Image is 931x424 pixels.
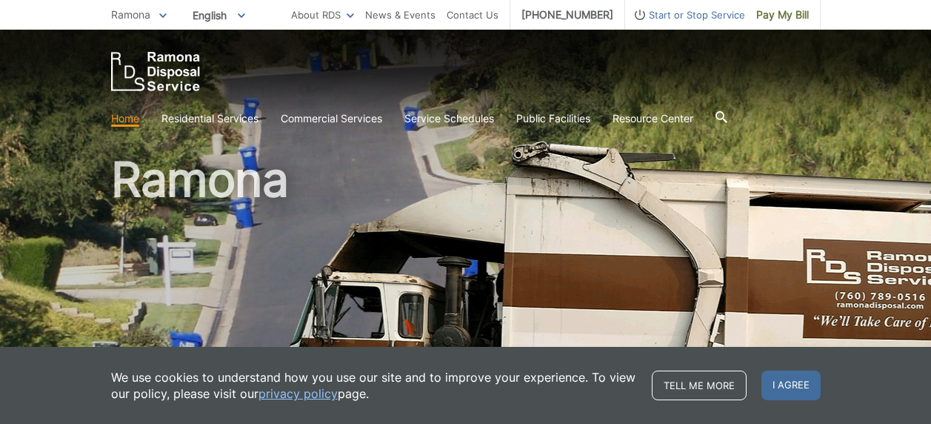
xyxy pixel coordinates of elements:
span: I agree [761,371,821,400]
a: Service Schedules [404,110,494,127]
a: Public Facilities [516,110,590,127]
a: About RDS [291,7,354,23]
span: Ramona [111,8,150,21]
a: News & Events [365,7,436,23]
a: Contact Us [447,7,498,23]
a: EDCD logo. Return to the homepage. [111,52,200,91]
a: Residential Services [161,110,258,127]
p: We use cookies to understand how you use our site and to improve your experience. To view our pol... [111,369,637,402]
span: English [181,3,256,27]
span: Pay My Bill [756,7,809,23]
a: Tell me more [652,371,747,400]
a: privacy policy [258,385,338,402]
a: Home [111,110,139,127]
a: Resource Center [613,110,693,127]
a: Commercial Services [281,110,382,127]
